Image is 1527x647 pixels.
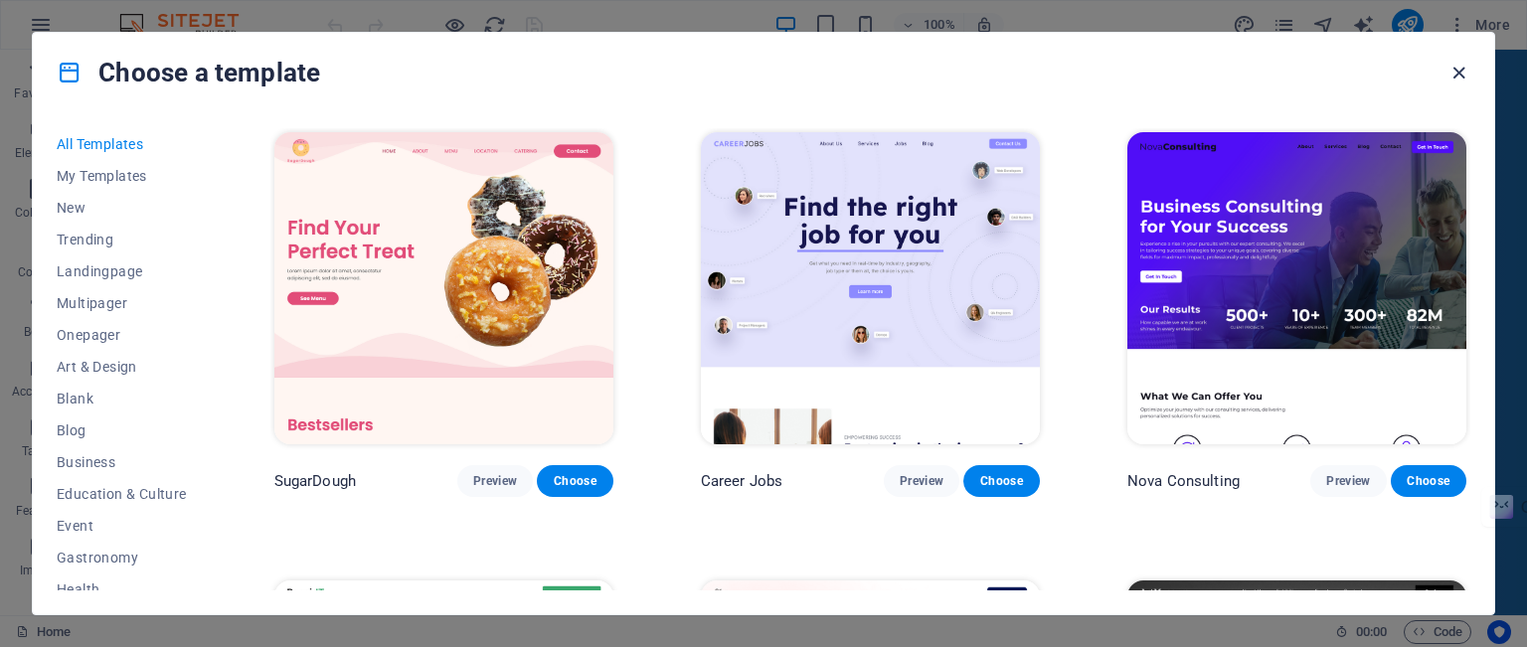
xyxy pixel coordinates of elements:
p: Nova Consulting [1127,471,1240,491]
span: Health [57,581,187,597]
p: SugarDough [274,471,356,491]
span: Art & Design [57,359,187,375]
span: Preview [473,473,517,489]
span: Event [57,518,187,534]
button: Event [57,510,187,542]
img: SugarDough [274,132,613,444]
span: Choose [979,473,1023,489]
span: Preview [900,473,943,489]
button: All Templates [57,128,187,160]
button: Onepager [57,319,187,351]
span: Gastronomy [57,550,187,566]
button: Landingpage [57,255,187,287]
p: Career Jobs [701,471,783,491]
span: Blank [57,391,187,406]
span: Landingpage [57,263,187,279]
button: Trending [57,224,187,255]
img: Career Jobs [701,132,1040,444]
button: New [57,192,187,224]
span: Choose [1407,473,1450,489]
span: Blog [57,422,187,438]
button: Health [57,573,187,605]
span: Education & Culture [57,486,187,502]
span: Trending [57,232,187,247]
button: Blog [57,414,187,446]
button: My Templates [57,160,187,192]
button: Blank [57,383,187,414]
img: Nova Consulting [1127,132,1466,444]
button: Choose [963,465,1039,497]
button: Business [57,446,187,478]
span: Choose [553,473,596,489]
button: Art & Design [57,351,187,383]
h4: Choose a template [57,57,320,88]
span: My Templates [57,168,187,184]
span: Onepager [57,327,187,343]
span: Preview [1326,473,1370,489]
button: Choose [1391,465,1466,497]
span: Multipager [57,295,187,311]
button: Choose [537,465,612,497]
span: All Templates [57,136,187,152]
button: Multipager [57,287,187,319]
button: Preview [457,465,533,497]
button: Preview [1310,465,1386,497]
button: Preview [884,465,959,497]
button: Education & Culture [57,478,187,510]
button: Gastronomy [57,542,187,573]
span: Business [57,454,187,470]
span: New [57,200,187,216]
